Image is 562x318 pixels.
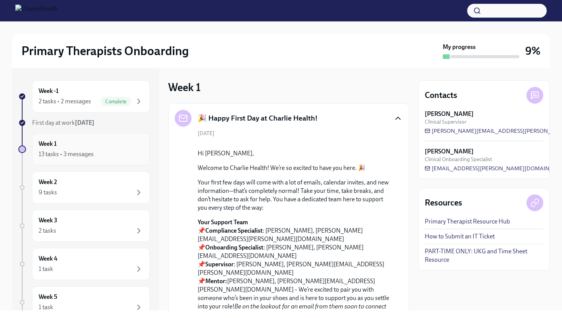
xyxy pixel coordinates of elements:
a: Week 41 task [18,248,150,280]
div: 2 tasks [39,227,56,235]
strong: My progress [443,43,476,51]
strong: Mentor: [205,277,227,285]
a: Week -12 tasks • 2 messagesComplete [18,80,150,113]
span: Clinical Onboarding Specialist [425,156,492,163]
h6: Week 2 [39,178,57,186]
span: First day at work [32,119,94,126]
a: Primary Therapist Resource Hub [425,217,510,226]
div: 13 tasks • 3 messages [39,150,94,158]
h6: Week 5 [39,293,57,301]
h6: Week 1 [39,140,57,148]
strong: Compliance Specialist [205,227,263,234]
div: 9 tasks [39,188,57,197]
div: 2 tasks • 2 messages [39,97,91,106]
span: Complete [101,99,131,104]
strong: Supervisor [205,261,234,268]
a: Week 29 tasks [18,171,150,204]
p: Welcome to Charlie Health! We’re so excited to have you here. 🎉 [198,164,390,172]
a: Week 113 tasks • 3 messages [18,133,150,165]
a: PART-TIME ONLY: UKG and Time Sheet Resource [425,247,543,264]
div: 1 task [39,265,53,273]
span: Clinical Supervisor [425,118,466,126]
a: Week 32 tasks [18,210,150,242]
h3: 9% [525,44,541,58]
h2: Primary Therapists Onboarding [21,43,189,59]
h6: Week 4 [39,254,57,263]
strong: Your Support Team [198,219,248,226]
strong: Onboarding Specialist [205,244,263,251]
h5: 🎉 Happy First Day at Charlie Health! [198,113,318,123]
strong: [DATE] [75,119,94,126]
p: Your first few days will come with a lot of emails, calendar invites, and new information—that’s ... [198,178,390,212]
strong: [PERSON_NAME] [425,110,474,118]
h4: Contacts [425,90,457,101]
a: How to Submit an IT Ticket [425,232,495,241]
h6: Week -1 [39,87,58,95]
span: [DATE] [198,130,214,137]
div: 1 task [39,303,53,311]
img: CharlieHealth [15,5,58,17]
strong: [PERSON_NAME] [425,147,474,156]
h3: Week 1 [168,80,201,94]
p: Hi [PERSON_NAME], [198,149,390,158]
a: First day at work[DATE] [18,119,150,127]
h4: Resources [425,197,462,209]
h6: Week 3 [39,216,57,225]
